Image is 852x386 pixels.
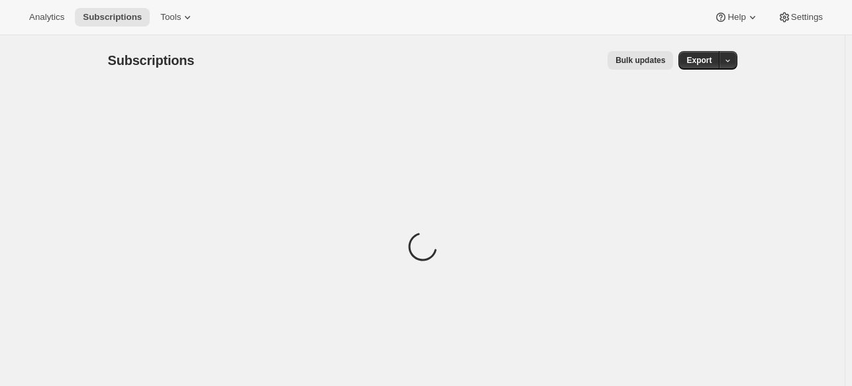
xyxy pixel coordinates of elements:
[678,51,719,70] button: Export
[727,12,745,23] span: Help
[686,55,712,66] span: Export
[706,8,767,27] button: Help
[770,8,831,27] button: Settings
[615,55,665,66] span: Bulk updates
[83,12,142,23] span: Subscriptions
[608,51,673,70] button: Bulk updates
[160,12,181,23] span: Tools
[21,8,72,27] button: Analytics
[29,12,64,23] span: Analytics
[108,53,195,68] span: Subscriptions
[152,8,202,27] button: Tools
[791,12,823,23] span: Settings
[75,8,150,27] button: Subscriptions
